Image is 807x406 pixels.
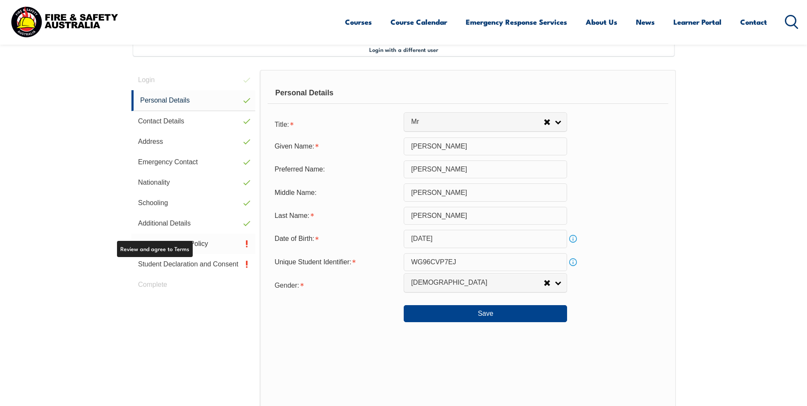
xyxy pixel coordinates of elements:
a: Student Declaration and Consent [131,254,256,274]
span: [DEMOGRAPHIC_DATA] [411,278,544,287]
a: Contact Details [131,111,256,132]
a: Additional Details [131,213,256,234]
a: Nationality [131,172,256,193]
div: Title is required. [268,115,404,132]
div: Unique Student Identifier is required. [268,254,404,270]
input: Select Date... [404,230,567,248]
a: About Us [586,11,617,33]
a: Schooling [131,193,256,213]
a: Personal Details [131,90,256,111]
button: Save [404,305,567,322]
a: Contact [740,11,767,33]
a: Course Calendar [391,11,447,33]
div: Preferred Name: [268,161,404,177]
span: Mr [411,117,544,126]
div: Gender is required. [268,276,404,293]
a: News [636,11,655,33]
a: Address [131,132,256,152]
a: Emergency Contact [131,152,256,172]
a: Info [567,233,579,245]
a: Learner Portal [673,11,721,33]
div: Given Name is required. [268,138,404,154]
div: Date of Birth is required. [268,231,404,247]
div: Last Name is required. [268,208,404,224]
div: Middle Name: [268,184,404,200]
div: Personal Details [268,83,668,104]
span: Gender: [274,282,299,289]
a: Emergency Response Services [466,11,567,33]
input: 10 Characters no 1, 0, O or I [404,253,567,271]
a: Privacy Notice & Policy [131,234,256,254]
span: Title: [274,121,289,128]
a: Courses [345,11,372,33]
a: Info [567,256,579,268]
span: Login with a different user [369,46,438,53]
